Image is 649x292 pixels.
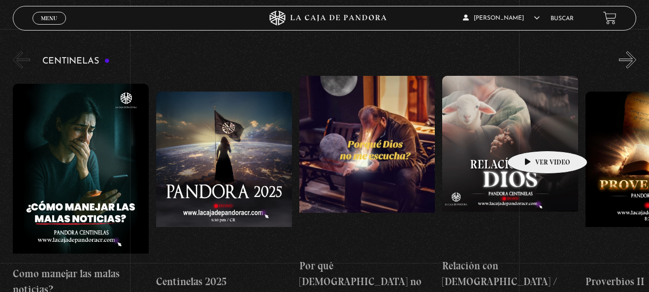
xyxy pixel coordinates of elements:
a: View your shopping cart [603,11,617,25]
button: Previous [13,51,30,68]
a: Buscar [551,16,574,22]
span: [PERSON_NAME] [463,15,540,21]
span: Cerrar [38,24,61,31]
h4: Centinelas 2025 [156,274,292,290]
h3: Centinelas [42,57,110,66]
button: Next [619,51,636,68]
span: Menu [41,15,57,21]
